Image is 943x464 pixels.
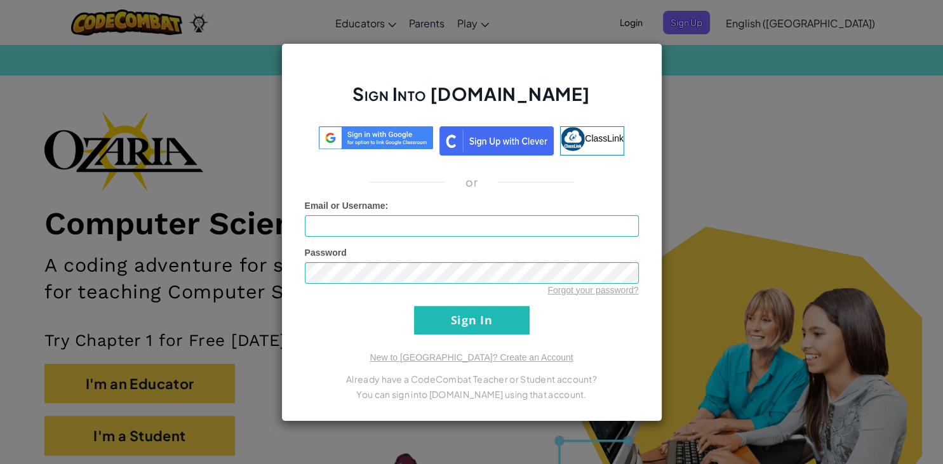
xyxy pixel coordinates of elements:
[370,352,573,362] a: New to [GEOGRAPHIC_DATA]? Create an Account
[547,285,638,295] a: Forgot your password?
[305,82,639,119] h2: Sign Into [DOMAIN_NAME]
[561,127,585,151] img: classlink-logo-small.png
[465,175,478,190] p: or
[439,126,554,156] img: clever_sso_button@2x.png
[319,126,433,150] img: log-in-google-sso.svg
[305,199,389,212] label: :
[585,133,624,143] span: ClassLink
[305,387,639,402] p: You can sign into [DOMAIN_NAME] using that account.
[305,248,347,258] span: Password
[414,306,530,335] input: Sign In
[305,371,639,387] p: Already have a CodeCombat Teacher or Student account?
[305,201,385,211] span: Email or Username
